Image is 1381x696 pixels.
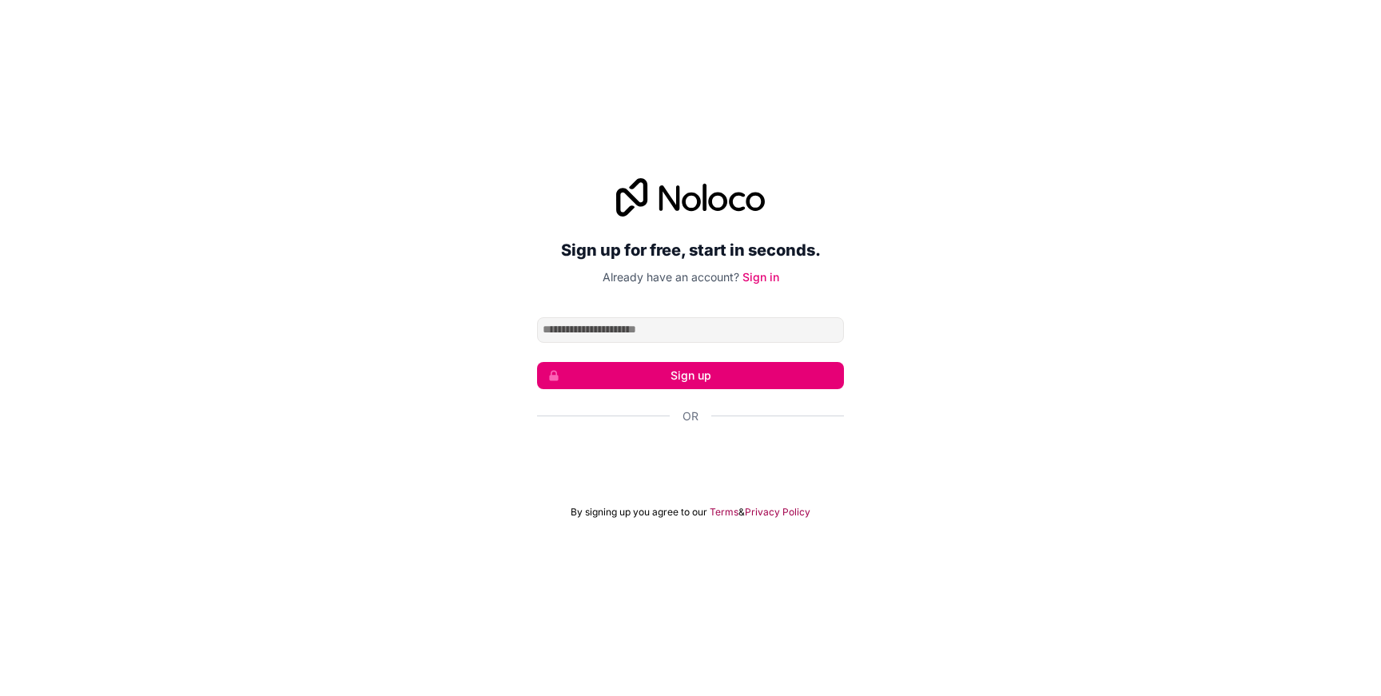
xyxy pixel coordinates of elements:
a: Privacy Policy [745,506,810,519]
span: By signing up you agree to our [571,506,707,519]
button: Sign up [537,362,844,389]
h2: Sign up for free, start in seconds. [537,236,844,264]
span: & [738,506,745,519]
a: Sign in [742,270,779,284]
span: Already have an account? [603,270,739,284]
input: Email address [537,317,844,343]
span: Or [683,408,698,424]
a: Terms [710,506,738,519]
